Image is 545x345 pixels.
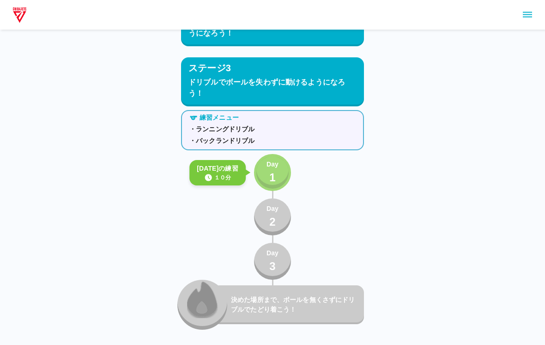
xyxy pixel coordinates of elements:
p: ステージ3 [188,61,231,75]
button: locked_fire_icon [177,280,227,330]
p: 2 [269,214,276,230]
p: Day [266,160,279,169]
img: locked_fire_icon [187,280,218,318]
button: Day2 [254,198,291,235]
p: 3 [269,258,276,275]
p: １０分 [214,173,231,182]
p: Day [266,248,279,258]
p: [DATE]の練習 [197,164,238,173]
p: 決めた場所まで、ボールを無くさずにドリブルでたどり着こう！ [231,295,360,314]
p: ドリブルでボールを失わずに動けるようになろう！ [188,77,357,99]
button: sidemenu [520,7,535,23]
button: Day1 [254,154,291,191]
p: Day [266,204,279,214]
p: ・バックランドリブル [189,136,356,146]
p: ・ランニングドリブル [189,124,356,134]
p: 1 [269,169,276,186]
img: dummy [11,6,28,24]
button: Day3 [254,243,291,280]
p: 練習メニュー [200,113,239,123]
